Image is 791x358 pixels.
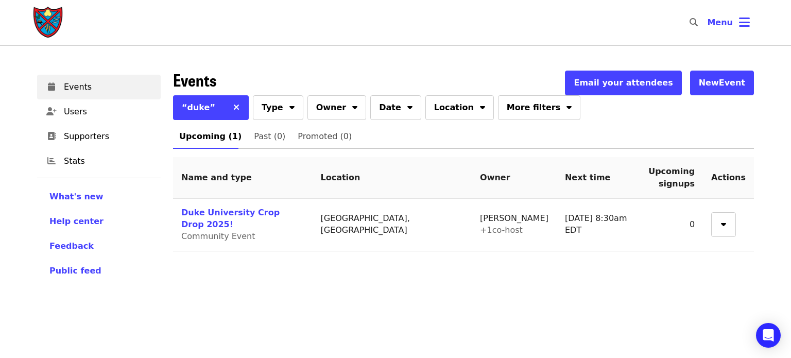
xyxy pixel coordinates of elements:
[472,157,557,199] th: Owner
[64,130,152,143] span: Supporters
[49,216,104,226] span: Help center
[254,129,285,144] span: Past (0)
[289,101,295,111] i: sort-down icon
[179,129,242,144] span: Upcoming (1)
[690,18,698,27] i: search icon
[262,101,283,114] span: Type
[557,199,640,251] td: [DATE] 8:30am EDT
[248,124,291,149] a: Past (0)
[704,10,712,35] input: Search
[557,157,640,199] th: Next time
[173,95,224,120] button: “duke”
[425,95,494,120] button: Location
[64,155,152,167] span: Stats
[64,81,152,93] span: Events
[253,95,303,120] button: Type
[64,106,152,118] span: Users
[480,225,548,236] div: + 1 co-host
[37,124,161,149] a: Supporters
[472,199,557,251] td: [PERSON_NAME]
[37,99,161,124] a: Users
[703,157,754,199] th: Actions
[233,103,239,112] i: times icon
[181,231,255,241] span: Community Event
[37,149,161,174] a: Stats
[173,67,216,92] span: Events
[565,71,681,95] button: Email your attendees
[739,15,750,30] i: bars icon
[352,101,357,111] i: sort-down icon
[48,82,55,92] i: calendar icon
[47,131,56,141] i: address-book icon
[480,101,485,111] i: sort-down icon
[648,219,695,231] div: 0
[498,95,580,120] button: More filters
[181,208,280,229] a: Duke University Crop Drop 2025!
[316,101,347,114] span: Owner
[173,157,312,199] th: Name and type
[37,75,161,99] a: Events
[46,107,57,116] i: user-plus icon
[47,156,56,166] i: chart-bar icon
[721,218,726,228] i: sort-down icon
[379,101,401,114] span: Date
[49,192,104,201] span: What's new
[370,95,421,120] button: Date
[699,10,758,35] button: Toggle account menu
[434,101,474,114] span: Location
[49,215,148,228] a: Help center
[756,323,781,348] div: Open Intercom Messenger
[49,265,148,277] a: Public feed
[312,157,472,199] th: Location
[49,240,94,252] button: Feedback
[320,213,463,236] div: [GEOGRAPHIC_DATA], [GEOGRAPHIC_DATA]
[307,95,367,120] button: Owner
[648,166,695,189] span: Upcoming signups
[566,101,572,111] i: sort-down icon
[298,129,352,144] span: Promoted (0)
[173,124,248,149] a: Upcoming (1)
[407,101,412,111] i: sort-down icon
[507,101,560,114] span: More filters
[291,124,358,149] a: Promoted (0)
[707,18,733,27] span: Menu
[690,71,754,95] button: NewEvent
[49,266,101,276] span: Public feed
[33,6,64,39] img: Society of St. Andrew - Home
[49,191,148,203] a: What's new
